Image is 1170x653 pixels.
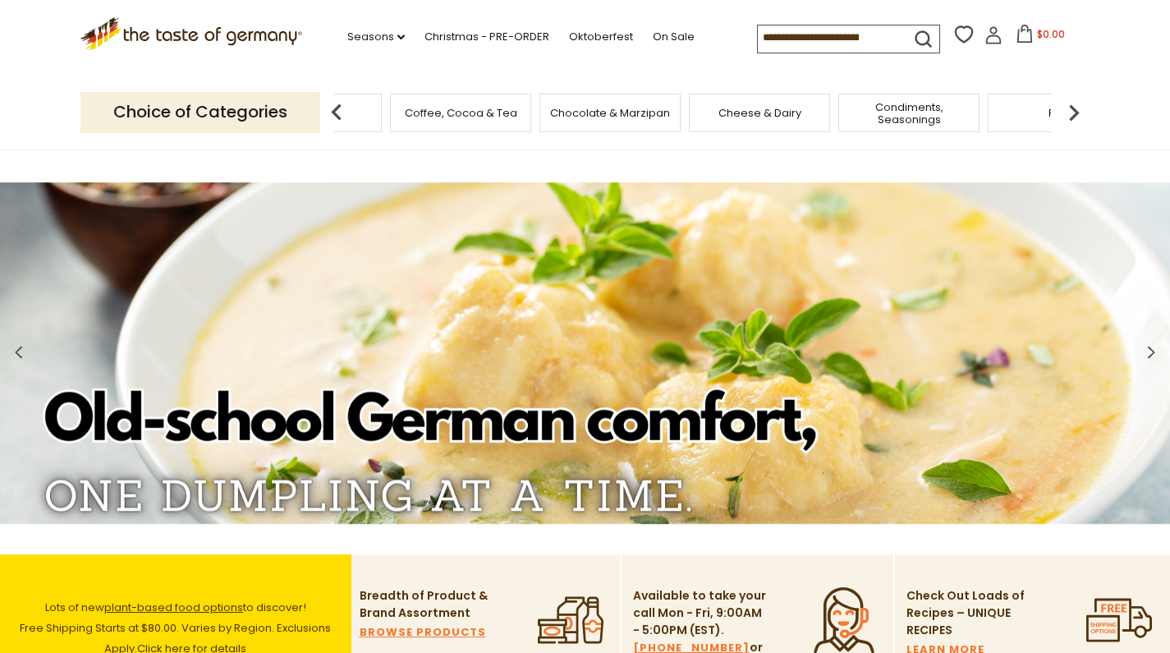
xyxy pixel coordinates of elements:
a: On Sale [653,28,695,46]
img: next arrow [1058,96,1090,129]
a: Oktoberfest [569,28,633,46]
a: Christmas - PRE-ORDER [424,28,549,46]
a: plant-based food options [104,600,243,615]
p: Choice of Categories [80,92,320,132]
a: BROWSE PRODUCTS [360,623,486,642]
p: Breadth of Product & Brand Assortment [360,587,495,622]
p: Check Out Loads of Recipes – UNIQUE RECIPES [906,587,1025,639]
a: Chocolate & Marzipan [550,107,670,119]
a: Fish [1048,107,1068,119]
a: Coffee, Cocoa & Tea [405,107,517,119]
span: $0.00 [1037,27,1065,41]
button: $0.00 [1006,25,1076,49]
a: Seasons [347,28,405,46]
a: Cheese & Dairy [718,107,801,119]
a: Condiments, Seasonings [843,101,975,126]
img: previous arrow [320,96,353,129]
